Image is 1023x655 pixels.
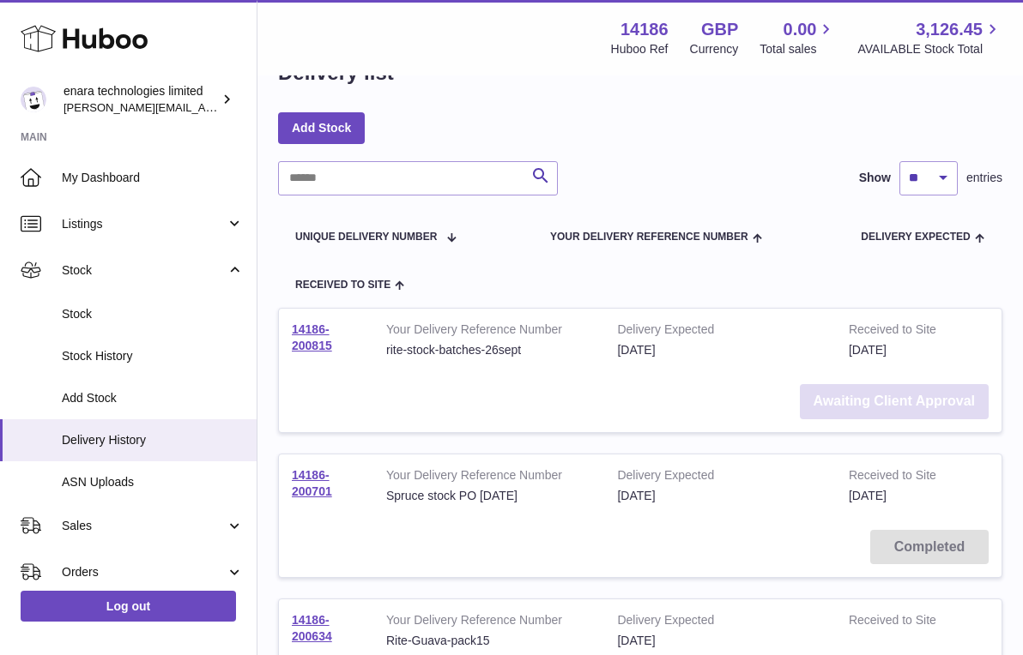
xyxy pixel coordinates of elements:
span: entries [966,170,1002,186]
span: Orders [62,564,226,580]
span: Listings [62,216,226,232]
span: [DATE] [849,489,887,502]
span: Unique Delivery Number [295,231,437,243]
span: AVAILABLE Stock Total [857,41,1002,57]
span: Stock [62,262,226,279]
div: Huboo Ref [611,41,669,57]
strong: Delivery Expected [617,467,822,488]
div: rite-stock-batches-26sept [386,342,591,358]
div: Spruce stock PO [DATE] [386,488,591,504]
span: Stock [62,306,244,322]
span: Delivery History [62,432,244,448]
span: My Dashboard [62,170,244,186]
span: 0.00 [784,18,817,41]
label: Show [859,170,891,186]
div: [DATE] [617,633,822,649]
a: 3,126.45 AVAILABLE Stock Total [857,18,1002,57]
strong: Received to Site [849,612,953,633]
strong: Your Delivery Reference Number [386,612,591,633]
div: [DATE] [617,488,822,504]
div: [DATE] [617,342,822,358]
strong: Delivery Expected [617,612,822,633]
span: 3,126.45 [916,18,983,41]
a: 14186-200634 [292,613,332,643]
span: ASN Uploads [62,474,244,490]
span: Received to Site [295,279,390,291]
a: 14186-200815 [292,322,332,352]
a: Awaiting Client Approval [800,384,989,419]
span: Total sales [760,41,836,57]
img: Dee@enara.co [21,87,46,112]
strong: Received to Site [849,321,953,342]
span: [DATE] [849,343,887,357]
a: 0.00 Total sales [760,18,836,57]
span: Stock History [62,348,244,364]
strong: Received to Site [849,467,953,488]
strong: GBP [701,18,738,41]
strong: Your Delivery Reference Number [386,321,591,342]
a: Log out [21,591,236,622]
span: Add Stock [62,390,244,406]
strong: Delivery Expected [617,321,822,342]
span: Your Delivery Reference Number [550,231,748,243]
div: Currency [690,41,739,57]
a: 14186-200701 [292,468,332,498]
div: enara technologies limited [64,83,218,116]
span: [PERSON_NAME][EMAIL_ADDRESS][DOMAIN_NAME] [64,100,344,114]
strong: 14186 [620,18,669,41]
span: Delivery Expected [861,231,970,243]
strong: Your Delivery Reference Number [386,467,591,488]
span: Sales [62,518,226,534]
div: Rite-Guava-pack15 [386,633,591,649]
a: Add Stock [278,112,365,143]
